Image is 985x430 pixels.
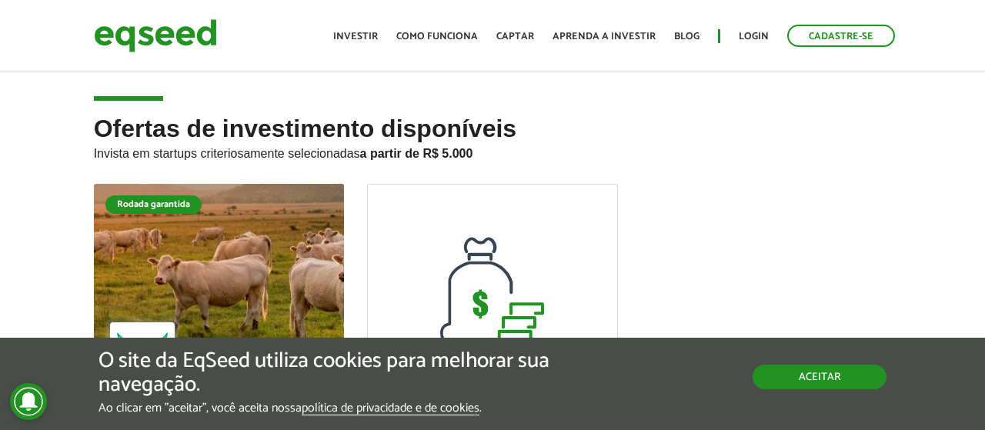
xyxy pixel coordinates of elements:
a: Login [739,32,769,42]
a: Investir [333,32,378,42]
p: Ao clicar em "aceitar", você aceita nossa . [98,401,571,415]
div: Rodada garantida [105,195,202,214]
h2: Ofertas de investimento disponíveis [94,115,892,184]
h5: O site da EqSeed utiliza cookies para melhorar sua navegação. [98,349,571,397]
a: Aprenda a investir [553,32,656,42]
button: Aceitar [753,365,886,389]
a: Captar [496,32,534,42]
a: política de privacidade e de cookies [302,402,479,415]
a: Blog [674,32,700,42]
p: Invista em startups criteriosamente selecionadas [94,142,892,161]
img: EqSeed [94,15,217,56]
a: Cadastre-se [787,25,895,47]
a: Como funciona [396,32,478,42]
strong: a partir de R$ 5.000 [360,147,473,160]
